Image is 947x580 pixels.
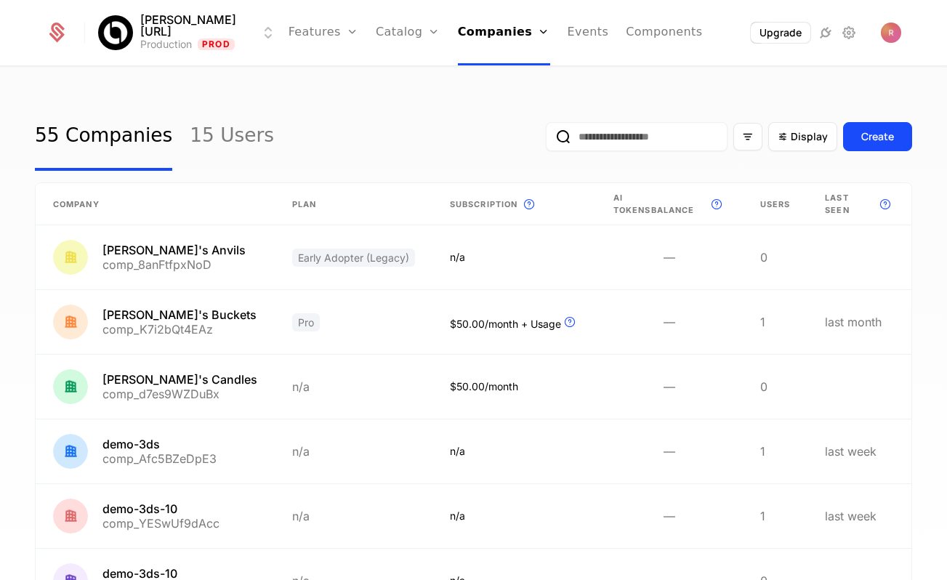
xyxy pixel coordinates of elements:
a: 15 Users [190,102,274,171]
button: Create [843,122,912,151]
div: Production [140,37,192,52]
button: Select environment [102,14,277,52]
span: Prod [198,39,235,50]
button: Filter options [733,123,762,150]
a: Integrations [817,24,834,41]
span: Display [791,129,828,144]
span: [PERSON_NAME][URL] [140,14,245,37]
button: Upgrade [751,23,810,43]
span: AI Tokens Balance [613,192,705,216]
span: Subscription [450,198,517,211]
span: Last seen [825,192,874,216]
img: Ryan [881,23,901,43]
a: 55 Companies [35,102,172,171]
th: Users [743,183,808,225]
th: Plan [275,183,432,225]
div: Create [861,129,894,144]
button: Display [768,122,837,151]
img: Billy.ai [98,15,133,50]
a: Settings [840,24,858,41]
button: Open user button [881,23,901,43]
th: Company [36,183,275,225]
